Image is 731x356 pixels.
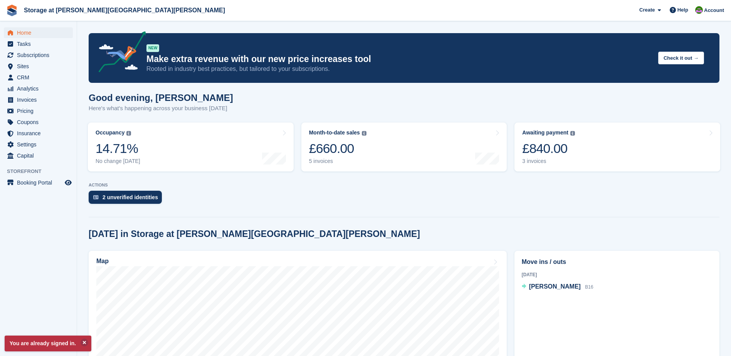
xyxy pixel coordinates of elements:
[17,83,63,94] span: Analytics
[585,284,593,290] span: B16
[89,229,420,239] h2: [DATE] in Storage at [PERSON_NAME][GEOGRAPHIC_DATA][PERSON_NAME]
[4,150,73,161] a: menu
[522,271,712,278] div: [DATE]
[89,104,233,113] p: Here's what's happening across your business [DATE]
[96,158,140,165] div: No change [DATE]
[4,27,73,38] a: menu
[529,283,581,290] span: [PERSON_NAME]
[639,6,655,14] span: Create
[17,106,63,116] span: Pricing
[96,129,124,136] div: Occupancy
[4,50,73,60] a: menu
[17,94,63,105] span: Invoices
[704,7,724,14] span: Account
[522,282,593,292] a: [PERSON_NAME] B16
[4,106,73,116] a: menu
[88,123,294,171] a: Occupancy 14.71% No change [DATE]
[4,39,73,49] a: menu
[126,131,131,136] img: icon-info-grey-7440780725fd019a000dd9b08b2336e03edf1995a4989e88bcd33f0948082b44.svg
[522,257,712,267] h2: Move ins / outs
[17,61,63,72] span: Sites
[4,83,73,94] a: menu
[5,336,91,351] p: You are already signed in.
[89,191,166,208] a: 2 unverified identities
[146,54,652,65] p: Make extra revenue with our new price increases tool
[309,129,360,136] div: Month-to-date sales
[514,123,720,171] a: Awaiting payment £840.00 3 invoices
[522,141,575,156] div: £840.00
[103,194,158,200] div: 2 unverified identities
[92,31,146,75] img: price-adjustments-announcement-icon-8257ccfd72463d97f412b2fc003d46551f7dbcb40ab6d574587a9cd5c0d94...
[309,141,366,156] div: £660.00
[17,27,63,38] span: Home
[96,141,140,156] div: 14.71%
[17,150,63,161] span: Capital
[362,131,366,136] img: icon-info-grey-7440780725fd019a000dd9b08b2336e03edf1995a4989e88bcd33f0948082b44.svg
[89,92,233,103] h1: Good evening, [PERSON_NAME]
[4,139,73,150] a: menu
[4,72,73,83] a: menu
[7,168,77,175] span: Storefront
[522,158,575,165] div: 3 invoices
[4,177,73,188] a: menu
[17,39,63,49] span: Tasks
[17,50,63,60] span: Subscriptions
[17,139,63,150] span: Settings
[96,258,109,265] h2: Map
[4,128,73,139] a: menu
[6,5,18,16] img: stora-icon-8386f47178a22dfd0bd8f6a31ec36ba5ce8667c1dd55bd0f319d3a0aa187defe.svg
[89,183,719,188] p: ACTIONS
[17,128,63,139] span: Insurance
[301,123,507,171] a: Month-to-date sales £660.00 5 invoices
[17,177,63,188] span: Booking Portal
[658,52,704,64] button: Check it out →
[4,117,73,128] a: menu
[695,6,703,14] img: Mark Spendlove
[522,129,568,136] div: Awaiting payment
[570,131,575,136] img: icon-info-grey-7440780725fd019a000dd9b08b2336e03edf1995a4989e88bcd33f0948082b44.svg
[4,61,73,72] a: menu
[21,4,228,17] a: Storage at [PERSON_NAME][GEOGRAPHIC_DATA][PERSON_NAME]
[677,6,688,14] span: Help
[146,65,652,73] p: Rooted in industry best practices, but tailored to your subscriptions.
[4,94,73,105] a: menu
[17,72,63,83] span: CRM
[146,44,159,52] div: NEW
[64,178,73,187] a: Preview store
[93,195,99,200] img: verify_identity-adf6edd0f0f0b5bbfe63781bf79b02c33cf7c696d77639b501bdc392416b5a36.svg
[309,158,366,165] div: 5 invoices
[17,117,63,128] span: Coupons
